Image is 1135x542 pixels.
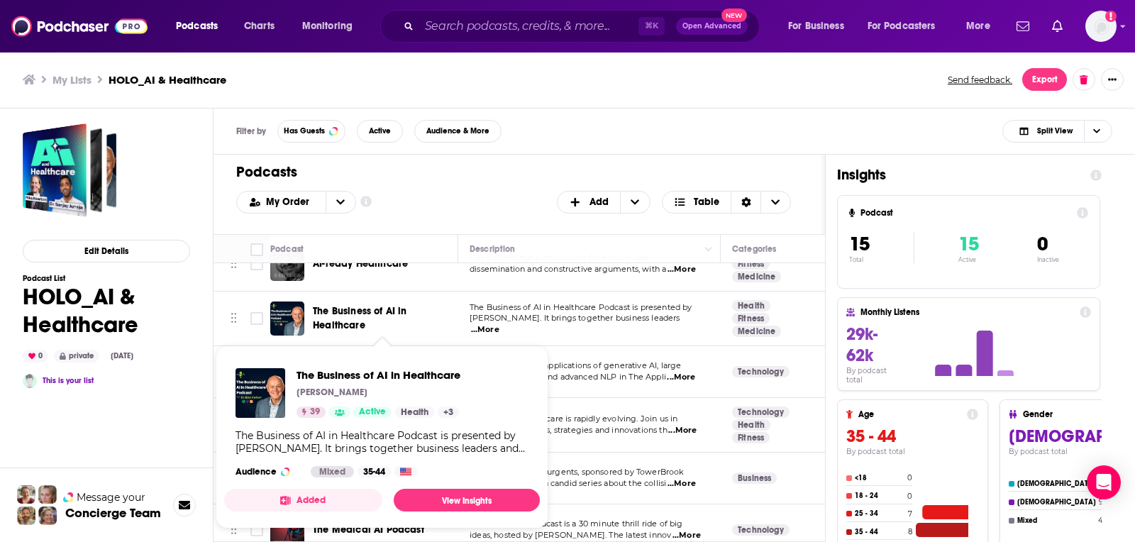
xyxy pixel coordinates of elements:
button: open menu [237,197,326,207]
h1: Podcasts [236,163,791,181]
span: Podcasts [176,16,218,36]
a: Show notifications dropdown [1046,14,1068,38]
h4: 9 [1099,497,1103,507]
h4: 0 [907,492,912,501]
span: ⌘ K [638,17,665,35]
span: Has Guests [284,127,325,135]
div: [DATE] [105,350,139,362]
h4: [DEMOGRAPHIC_DATA] [1017,480,1096,488]
a: Fitness [732,258,770,270]
h4: 4 [1098,516,1103,525]
button: open menu [326,192,355,213]
h4: [DEMOGRAPHIC_DATA] [1017,498,1096,507]
a: Fitness [732,313,770,324]
span: Active [359,405,386,419]
h4: By podcast total [846,447,978,456]
span: 0 [1037,232,1048,256]
h1: HOLO_AI & Healthcare [23,283,190,338]
a: Health [732,419,770,431]
img: User Profile [1085,11,1117,42]
h4: 0 [907,473,912,482]
span: ideas, hosted by [PERSON_NAME]. The latest innov [470,530,671,540]
a: View Insights [394,489,540,511]
a: The Business of AI in Healthcare [313,304,453,333]
button: Active [357,120,403,143]
span: Active [369,127,391,135]
span: Logged in as TeemsPR [1085,11,1117,42]
button: Has Guests [277,120,345,143]
span: 15 [958,232,979,256]
a: Technology [732,366,790,377]
img: Kelly Teemer [23,374,37,388]
button: open menu [292,15,371,38]
div: The Business of AI in Healthcare Podcast is presented by [PERSON_NAME]. It brings together busine... [236,429,528,455]
h3: HOLO_AI & Healthcare [109,73,226,87]
img: Podchaser - Follow, Share and Rate Podcasts [11,13,148,40]
div: 0 [23,350,48,363]
span: dissemination and constructive arguments, with a [470,264,666,274]
a: The Business of AI in Healthcare [270,302,304,336]
div: private [54,350,99,363]
h4: 18 - 24 [855,492,904,500]
a: Health [732,300,770,311]
span: ...More [672,530,701,541]
img: Barbara Profile [38,507,57,525]
button: Show profile menu [1085,11,1117,42]
span: More [966,16,990,36]
button: open menu [166,15,236,38]
p: Inactive [1037,256,1059,263]
a: Show additional information [360,195,372,209]
button: Column Actions [700,241,717,258]
img: Sydney Profile [17,485,35,504]
button: Audience & More [414,120,502,143]
span: Message your [77,490,145,504]
a: Charts [235,15,283,38]
span: The Medical AI Podcast is a 30 minute thrill ride of big [470,519,683,529]
span: Explore real-world applications of generative AI, large [470,360,681,370]
a: 39 [297,406,326,418]
div: Open Intercom Messenger [1087,465,1121,499]
h2: Choose View [662,191,792,214]
span: [PERSON_NAME]. It brings together business leaders [470,313,680,323]
div: Search podcasts, credits, & more... [394,10,773,43]
a: Business [732,472,777,484]
button: + Add [557,191,650,214]
button: Show More Button [1101,68,1124,91]
h4: 25 - 34 [855,509,905,518]
span: For Podcasters [868,16,936,36]
button: Move [229,308,238,329]
span: ...More [668,425,697,436]
span: The world of healthcare is rapidly evolving. Join us in [470,414,677,424]
h3: Concierge Team [65,506,161,520]
h4: Podcast [860,208,1071,218]
a: Technology [732,524,790,536]
button: open menu [778,15,862,38]
button: Edit Details [23,240,190,262]
button: Move [229,253,238,275]
span: New [721,9,747,22]
span: 15 [849,232,870,256]
a: My Lists [52,73,92,87]
img: Jon Profile [17,507,35,525]
a: AI-ready Healthcare [270,247,304,281]
span: The Business of AI in Healthcare Podcast is presented by [470,302,692,312]
span: Open Advanced [682,23,741,30]
div: Sort Direction [731,192,760,213]
button: Column Actions [821,241,838,258]
span: ...More [471,324,499,336]
button: Send feedback. [943,74,1017,86]
span: Table [694,197,719,207]
img: Jules Profile [38,485,57,504]
h4: Age [858,409,961,419]
h4: 8 [908,527,912,536]
h3: Podcast List [23,274,190,283]
span: 29k-62k [846,323,877,366]
h4: Mixed [1017,516,1095,525]
h4: <18 [855,474,904,482]
img: The Business of AI in Healthcare [236,368,285,418]
span: Charts [244,16,275,36]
